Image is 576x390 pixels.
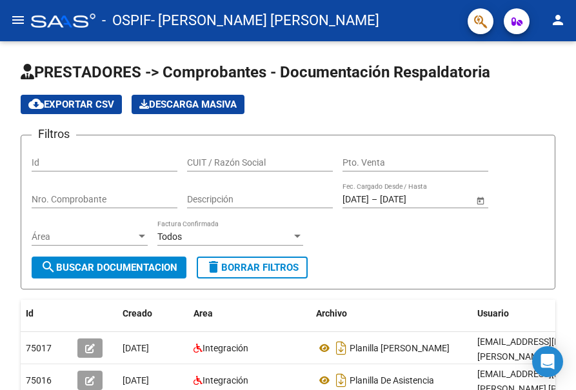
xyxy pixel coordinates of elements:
[206,262,299,273] span: Borrar Filtros
[132,95,244,114] app-download-masive: Descarga masiva de comprobantes (adjuntos)
[123,375,149,385] span: [DATE]
[21,300,72,327] datatable-header-cell: Id
[26,308,34,318] span: Id
[350,375,434,385] span: Planilla De Asistencia
[28,99,114,110] span: Exportar CSV
[157,231,182,242] span: Todos
[123,308,152,318] span: Creado
[333,338,350,358] i: Descargar documento
[473,193,487,207] button: Open calendar
[102,6,151,35] span: - OSPIF
[28,96,44,112] mat-icon: cloud_download
[117,300,188,327] datatable-header-cell: Creado
[32,125,76,143] h3: Filtros
[188,300,311,327] datatable-header-cell: Area
[206,259,221,275] mat-icon: delete
[203,343,248,353] span: Integración
[139,99,237,110] span: Descarga Masiva
[21,63,490,81] span: PRESTADORES -> Comprobantes - Documentación Respaldatoria
[316,308,347,318] span: Archivo
[343,194,369,205] input: Fecha inicio
[477,308,509,318] span: Usuario
[123,343,149,353] span: [DATE]
[203,375,248,385] span: Integración
[41,262,177,273] span: Buscar Documentacion
[32,257,186,278] button: Buscar Documentacion
[151,6,379,35] span: - [PERSON_NAME] [PERSON_NAME]
[26,375,52,385] span: 75016
[132,95,244,114] button: Descarga Masiva
[32,231,136,242] span: Área
[532,346,563,377] div: Open Intercom Messenger
[194,308,213,318] span: Area
[10,12,26,28] mat-icon: menu
[550,12,566,28] mat-icon: person
[350,343,450,353] span: Planilla [PERSON_NAME]
[311,300,472,327] datatable-header-cell: Archivo
[26,343,52,353] span: 75017
[380,194,443,205] input: Fecha fin
[197,257,308,278] button: Borrar Filtros
[372,194,377,205] span: –
[21,95,122,114] button: Exportar CSV
[41,259,56,275] mat-icon: search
